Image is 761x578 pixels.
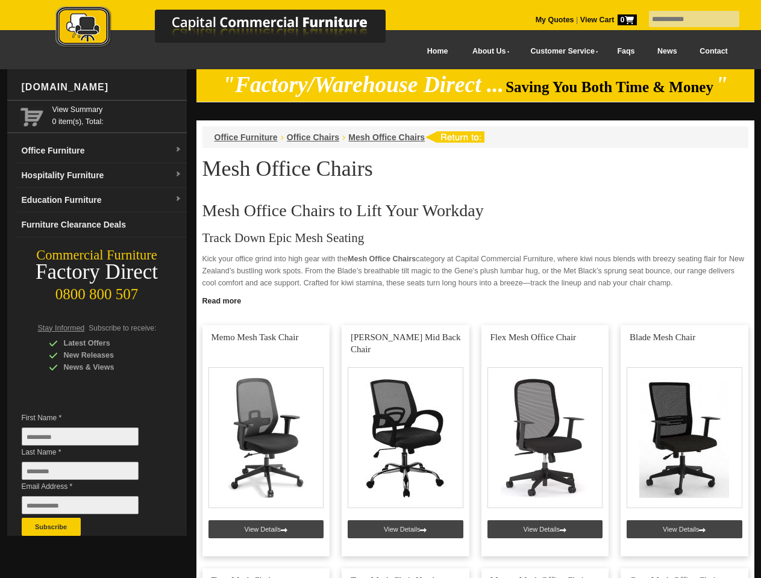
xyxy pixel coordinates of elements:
h1: Mesh Office Chairs [202,157,748,180]
a: Faqs [606,38,647,65]
li: › [281,131,284,143]
div: News & Views [49,361,163,373]
div: New Releases [49,349,163,361]
a: Education Furnituredropdown [17,188,187,213]
img: return to [425,131,484,143]
span: Stay Informed [38,324,85,332]
a: Furniture Clearance Deals [17,213,187,237]
a: Office Furnituredropdown [17,138,187,163]
a: View Summary [52,104,182,116]
input: Email Address * [22,496,139,514]
input: First Name * [22,427,139,446]
img: dropdown [175,171,182,178]
a: Hospitality Furnituredropdown [17,163,187,188]
span: First Name * [22,412,157,424]
em: "Factory/Warehouse Direct ... [222,72,504,97]
div: Latest Offers [49,337,163,349]
img: dropdown [175,196,182,203]
span: 0 [618,14,637,25]
a: Contact [688,38,739,65]
div: Factory Direct [7,264,187,281]
a: View Cart0 [578,16,636,24]
span: Saving You Both Time & Money [506,79,713,95]
h2: Mesh Office Chairs to Lift Your Workday [202,202,748,220]
button: Subscribe [22,518,81,536]
strong: View Cart [580,16,637,24]
div: Commercial Furniture [7,247,187,264]
span: Last Name * [22,446,157,458]
span: 0 item(s), Total: [52,104,182,126]
a: Office Furniture [215,132,278,142]
a: Mesh Office Chairs [348,132,425,142]
img: dropdown [175,146,182,154]
input: Last Name * [22,462,139,480]
a: Customer Service [517,38,606,65]
div: 0800 800 507 [7,280,187,303]
span: Email Address * [22,480,157,493]
img: Capital Commercial Furniture Logo [22,6,444,50]
a: Office Chairs [287,132,339,142]
div: [DOMAIN_NAME] [17,69,187,105]
p: Kick your office grind into high gear with the category at Capital Commercial Furniture, where ki... [202,253,748,289]
a: Click to read more [196,292,754,307]
li: › [342,131,345,143]
a: News [646,38,688,65]
em: " [715,72,728,97]
a: My Quotes [536,16,574,24]
strong: Mesh Office Chairs [348,255,416,263]
a: About Us [459,38,517,65]
h3: Track Down Epic Mesh Seating [202,232,748,244]
span: Subscribe to receive: [89,324,156,332]
a: Capital Commercial Furniture Logo [22,6,444,54]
